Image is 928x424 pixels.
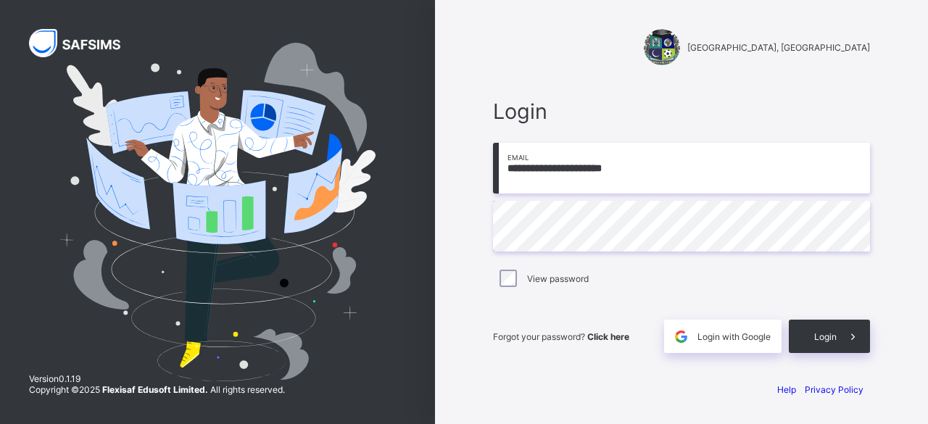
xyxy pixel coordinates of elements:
[527,273,589,284] label: View password
[587,331,629,342] a: Click here
[777,384,796,395] a: Help
[29,384,285,395] span: Copyright © 2025 All rights reserved.
[493,99,870,124] span: Login
[29,29,138,57] img: SAFSIMS Logo
[59,43,375,382] img: Hero Image
[814,331,837,342] span: Login
[29,373,285,384] span: Version 0.1.19
[673,328,689,345] img: google.396cfc9801f0270233282035f929180a.svg
[102,384,208,395] strong: Flexisaf Edusoft Limited.
[493,331,629,342] span: Forgot your password?
[697,331,771,342] span: Login with Google
[687,42,870,53] span: [GEOGRAPHIC_DATA], [GEOGRAPHIC_DATA]
[805,384,863,395] a: Privacy Policy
